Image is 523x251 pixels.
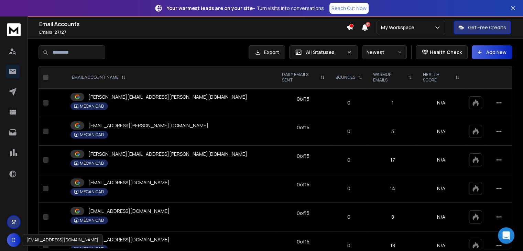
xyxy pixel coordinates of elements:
p: N/A [422,99,461,106]
div: [EMAIL_ADDRESS][DOMAIN_NAME] [22,234,103,246]
div: 0 of 15 [297,210,309,217]
p: Reach Out Now [331,5,367,12]
p: Health Check [430,49,462,56]
p: HEALTH SCORE [423,72,453,83]
p: [PERSON_NAME][EMAIL_ADDRESS][PERSON_NAME][DOMAIN_NAME] [88,151,247,157]
p: – Turn visits into conversations [167,5,324,12]
div: 0 of 15 [297,96,309,102]
p: N/A [422,156,461,163]
p: MECANICAD [80,132,104,138]
p: [EMAIL_ADDRESS][PERSON_NAME][DOMAIN_NAME] [88,122,208,129]
div: 0 of 15 [297,181,309,188]
button: D [7,233,21,247]
h1: Email Accounts [39,20,346,28]
p: MECANICAD [80,161,104,166]
button: Add New [472,45,512,59]
td: 14 [368,174,417,203]
p: [EMAIL_ADDRESS][DOMAIN_NAME] [88,236,170,243]
p: 0 [334,214,363,220]
button: Newest [362,45,407,59]
div: EMAIL ACCOUNT NAME [72,75,126,80]
div: 0 of 15 [297,238,309,245]
p: MECANICAD [80,189,104,195]
span: 27 / 27 [54,29,66,35]
p: N/A [422,242,461,249]
button: Export [249,45,285,59]
p: MECANICAD [80,218,104,223]
span: 50 [366,22,370,27]
p: [PERSON_NAME][EMAIL_ADDRESS][PERSON_NAME][DOMAIN_NAME] [88,94,247,100]
img: logo [7,23,21,36]
p: My Workspace [381,24,417,31]
p: Emails : [39,30,346,35]
a: Reach Out Now [329,3,369,14]
p: 0 [334,185,363,192]
p: Get Free Credits [468,24,506,31]
button: Health Check [416,45,468,59]
p: N/A [422,185,461,192]
p: BOUNCES [336,75,355,80]
button: Get Free Credits [454,21,511,34]
td: 17 [368,146,417,174]
p: 0 [334,99,363,106]
p: [EMAIL_ADDRESS][DOMAIN_NAME] [88,208,170,215]
p: WARMUP EMAILS [373,72,405,83]
p: All Statuses [306,49,344,56]
td: 8 [368,203,417,231]
p: MECANICAD [80,103,104,109]
p: DAILY EMAILS SENT [282,72,318,83]
div: 0 of 15 [297,153,309,160]
p: N/A [422,214,461,220]
p: 0 [334,128,363,135]
td: 3 [368,117,417,146]
p: 0 [334,156,363,163]
strong: Your warmest leads are on your site [167,5,253,11]
p: [EMAIL_ADDRESS][DOMAIN_NAME] [88,179,170,186]
td: 1 [368,89,417,117]
div: Open Intercom Messenger [498,227,514,244]
p: 0 [334,242,363,249]
div: 0 of 15 [297,124,309,131]
p: N/A [422,128,461,135]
